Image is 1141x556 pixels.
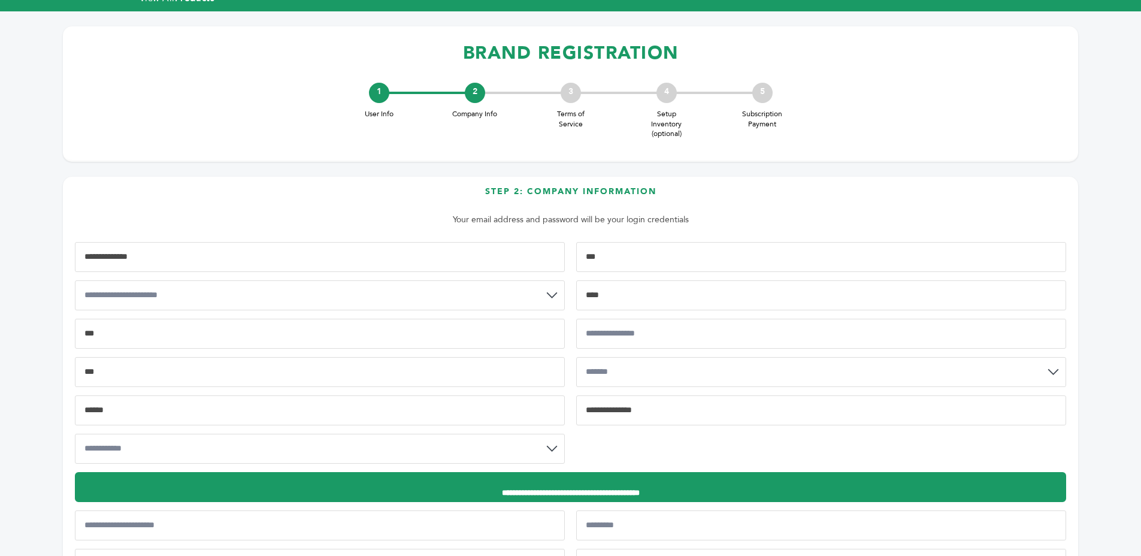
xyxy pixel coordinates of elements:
input: Business Name/Company Legal Name* [75,242,565,272]
h3: Step 2: Company Information [75,186,1066,207]
input: Business Tax ID/EIN* [576,242,1066,272]
span: Setup Inventory (optional) [643,109,691,139]
p: Your email address and password will be your login credentials [81,213,1060,227]
span: Subscription Payment [739,109,786,129]
input: Postal Code* [75,395,565,425]
input: Street Address 1* [75,319,565,349]
span: Terms of Service [547,109,595,129]
div: 3 [561,83,581,103]
input: Main Warehouse Address* [75,510,565,540]
span: Company Info [451,109,499,119]
input: Company Website* [576,395,1066,425]
input: Address 2 [576,510,1066,540]
input: Street Address 2 [576,319,1066,349]
input: Business Phone Number* [576,280,1066,310]
div: 4 [656,83,677,103]
h1: BRAND REGISTRATION [75,35,1066,71]
div: 2 [465,83,485,103]
div: 1 [369,83,389,103]
div: 5 [752,83,773,103]
span: User Info [355,109,403,119]
input: City* [75,357,565,387]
